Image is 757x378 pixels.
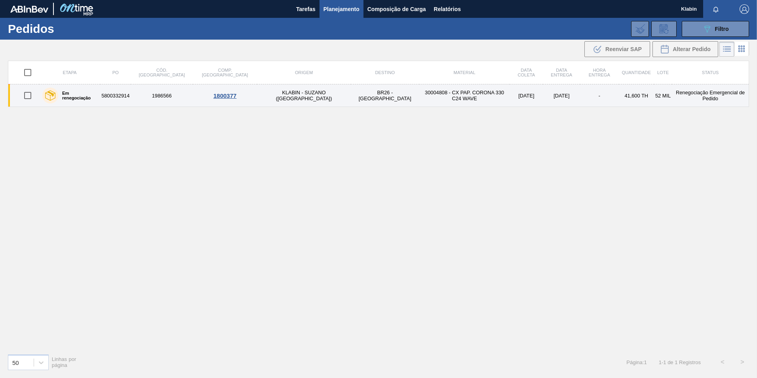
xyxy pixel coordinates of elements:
div: Alterar Pedido [652,41,718,57]
div: Visão em Cards [734,42,749,57]
span: 1 - 1 de 1 Registros [659,359,701,365]
button: Filtro [682,21,749,37]
div: 1800377 [194,92,256,99]
td: [DATE] [510,84,543,107]
span: Cód. [GEOGRAPHIC_DATA] [139,68,184,77]
span: Hora Entrega [589,68,610,77]
span: Página : 1 [626,359,647,365]
span: PO [112,70,119,75]
div: 50 [12,359,19,366]
button: > [732,352,752,372]
button: < [713,352,732,372]
span: Comp. [GEOGRAPHIC_DATA] [202,68,248,77]
div: Importar Negociações dos Pedidos [631,21,649,37]
td: KLABIN - SUZANO ([GEOGRAPHIC_DATA]) [257,84,350,107]
span: Etapa [63,70,77,75]
td: 1986566 [131,84,193,107]
td: 30004808 - CX PAP. CORONA 330 C24 WAVE [419,84,510,107]
td: BR26 - [GEOGRAPHIC_DATA] [351,84,419,107]
img: TNhmsLtSVTkK8tSr43FrP2fwEKptu5GPRR3wAAAABJRU5ErkJggg== [10,6,48,13]
button: Notificações [703,4,728,15]
span: Tarefas [296,4,316,14]
img: Logout [740,4,749,14]
a: Em renegociação58003329141986566KLABIN - SUZANO ([GEOGRAPHIC_DATA])BR26 - [GEOGRAPHIC_DATA]300048... [8,84,749,107]
span: Lote [657,70,669,75]
td: [DATE] [543,84,580,107]
span: Data entrega [551,68,572,77]
span: Alterar Pedido [673,46,711,52]
span: Reenviar SAP [605,46,642,52]
span: Status [702,70,719,75]
label: Em renegociação [58,91,97,100]
td: - [580,84,618,107]
span: Relatórios [434,4,461,14]
div: Visão em Lista [719,42,734,57]
span: Quantidade [622,70,651,75]
td: 41,600 TH [619,84,654,107]
div: Solicitação de Revisão de Pedidos [651,21,677,37]
span: Planejamento [323,4,359,14]
span: Origem [295,70,313,75]
span: Destino [375,70,395,75]
span: Material [454,70,476,75]
td: 52 MIL [654,84,672,107]
td: Renegociação Emergencial de Pedido [672,84,749,107]
div: Reenviar SAP [584,41,650,57]
h1: Pedidos [8,24,126,33]
span: Composição de Carga [367,4,426,14]
span: Filtro [715,26,729,32]
span: Linhas por página [52,356,76,368]
span: Data coleta [517,68,535,77]
td: 5800332914 [100,84,131,107]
